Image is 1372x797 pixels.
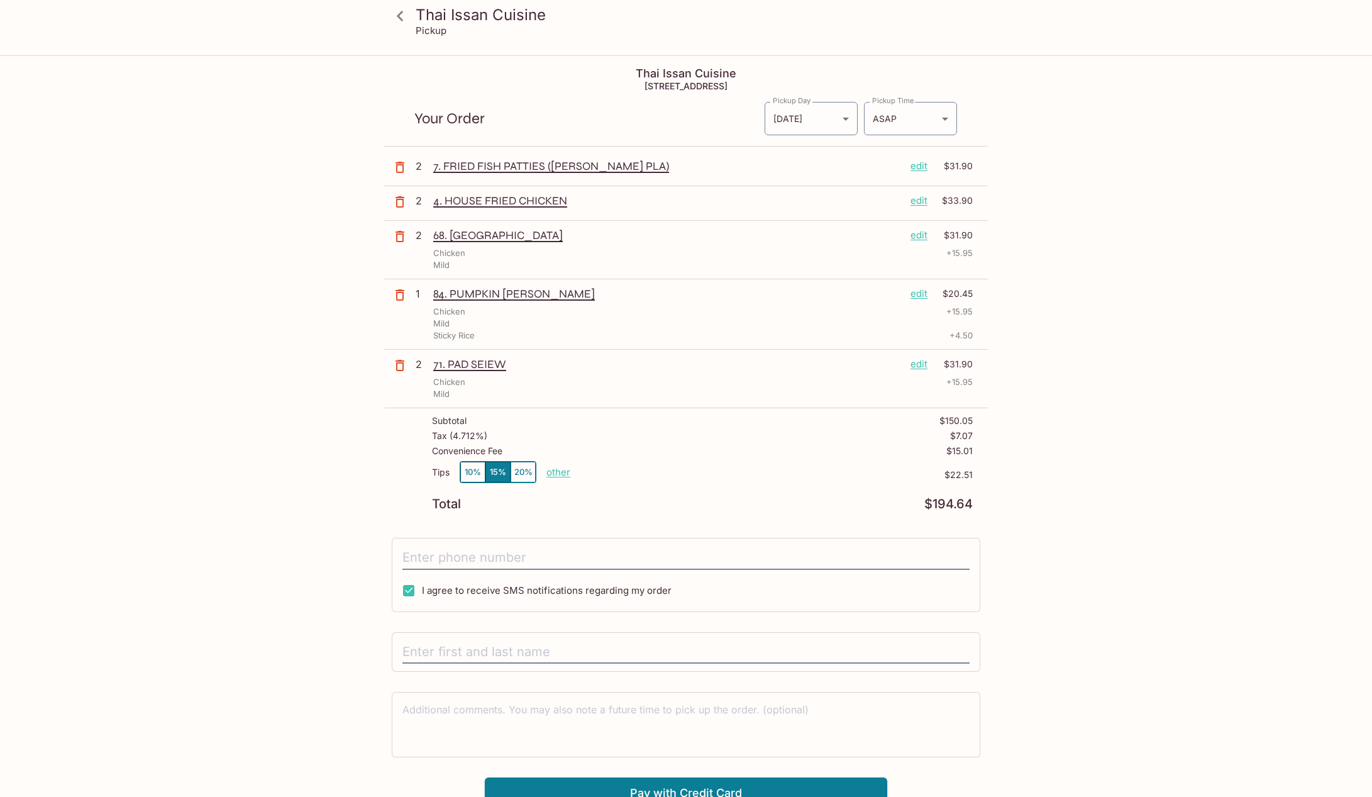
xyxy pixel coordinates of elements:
p: Pickup [416,25,446,36]
p: Mild [433,259,450,271]
p: Chicken [433,247,465,259]
button: 20% [511,462,536,482]
h4: Thai Issan Cuisine [384,67,988,81]
p: edit [910,287,927,301]
h5: [STREET_ADDRESS] [384,81,988,91]
p: Total [432,498,461,510]
p: + 15.95 [946,247,973,259]
p: Sticky Rice [433,330,475,342]
p: $15.01 [946,446,973,456]
p: 2 [416,194,428,208]
div: [DATE] [765,102,858,135]
p: edit [910,194,927,208]
p: edit [910,357,927,371]
p: 84. PUMPKIN [PERSON_NAME] [433,287,900,301]
span: I agree to receive SMS notifications regarding my order [422,584,672,596]
p: 1 [416,287,428,301]
p: Chicken [433,376,465,388]
p: + 15.95 [946,376,973,388]
p: $31.90 [935,357,973,371]
button: 10% [460,462,485,482]
button: other [546,466,570,478]
p: $31.90 [935,228,973,242]
p: Your Order [414,113,764,125]
h3: Thai Issan Cuisine [416,5,978,25]
p: + 15.95 [946,306,973,318]
p: $31.90 [935,159,973,173]
p: + 4.50 [949,330,973,342]
input: Enter first and last name [402,640,970,664]
p: Mild [433,318,450,330]
p: 2 [416,357,428,371]
p: 68. [GEOGRAPHIC_DATA] [433,228,900,242]
p: Chicken [433,306,465,318]
p: $7.07 [950,431,973,441]
p: 7. FRIED FISH PATTIES ([PERSON_NAME] PLA) [433,159,900,173]
p: $33.90 [935,194,973,208]
p: Subtotal [432,416,467,426]
p: 4. HOUSE FRIED CHICKEN [433,194,900,208]
button: 15% [485,462,511,482]
p: $22.51 [570,470,973,480]
p: Tax ( 4.712% ) [432,431,487,441]
p: Convenience Fee [432,446,502,456]
p: Mild [433,388,450,400]
label: Pickup Time [872,96,914,106]
p: $194.64 [924,498,973,510]
label: Pickup Day [773,96,810,106]
div: ASAP [864,102,957,135]
input: Enter phone number [402,546,970,570]
p: edit [910,228,927,242]
p: $150.05 [939,416,973,426]
p: 2 [416,228,428,242]
p: $20.45 [935,287,973,301]
p: 71. PAD SEIEW [433,357,900,371]
p: 2 [416,159,428,173]
p: Tips [432,467,450,477]
p: edit [910,159,927,173]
